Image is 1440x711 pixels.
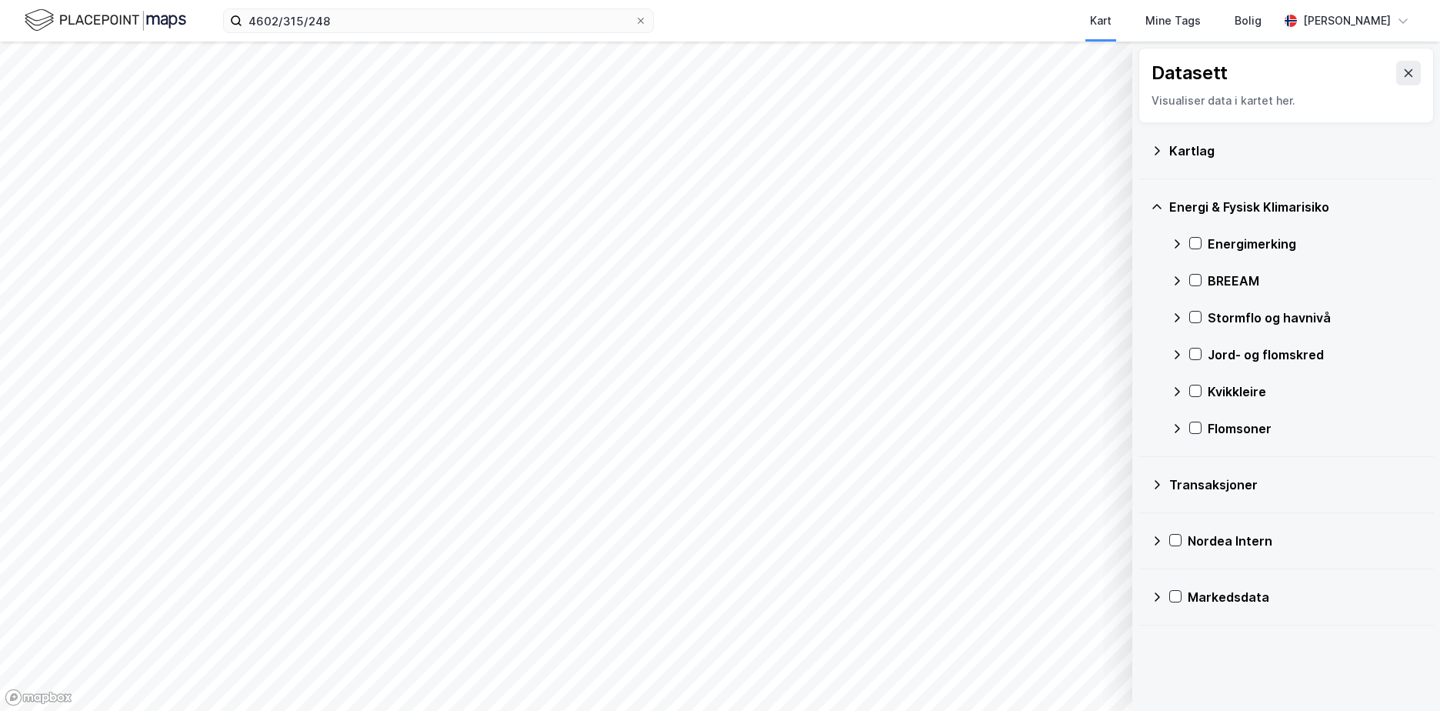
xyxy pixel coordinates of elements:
div: Transaksjoner [1169,476,1422,494]
div: Energimerking [1208,235,1422,253]
div: Kvikkleire [1208,382,1422,401]
div: BREEAM [1208,272,1422,290]
div: Datasett [1152,61,1228,85]
div: [PERSON_NAME] [1303,12,1391,30]
div: Visualiser data i kartet her. [1152,92,1421,110]
iframe: Chat Widget [1363,637,1440,711]
div: Mine Tags [1145,12,1201,30]
div: Kartlag [1169,142,1422,160]
img: logo.f888ab2527a4732fd821a326f86c7f29.svg [25,7,186,34]
div: Stormflo og havnivå [1208,309,1422,327]
a: Mapbox homepage [5,689,72,706]
div: Nordea Intern [1188,532,1422,550]
div: Bolig [1235,12,1262,30]
div: Energi & Fysisk Klimarisiko [1169,198,1422,216]
div: Jord- og flomskred [1208,345,1422,364]
div: Kart [1090,12,1112,30]
div: Markedsdata [1188,588,1422,606]
input: Søk på adresse, matrikkel, gårdeiere, leietakere eller personer [242,9,635,32]
div: Flomsoner [1208,419,1422,438]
